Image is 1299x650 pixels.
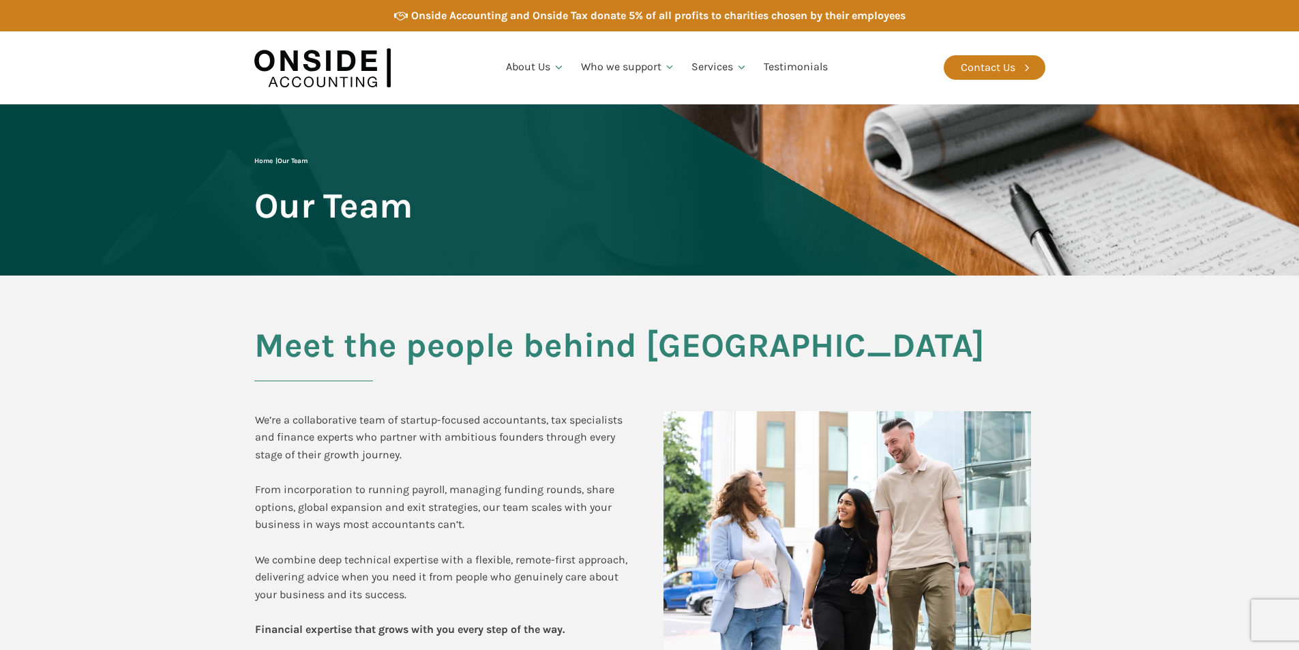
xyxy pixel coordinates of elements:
span: | [254,157,308,165]
img: Onside Accounting [254,42,391,94]
div: We’re a collaborative team of startup-focused accountants, tax specialists and finance experts wh... [255,411,636,638]
a: Services [683,44,756,91]
span: Our Team [278,157,308,165]
div: Contact Us [961,59,1015,76]
a: Home [254,157,273,165]
b: Financial expertise that grows with you every step of the way. [255,623,565,636]
div: Onside Accounting and Onside Tax donate 5% of all profits to charities chosen by their employees [411,7,906,25]
h2: Meet the people behind [GEOGRAPHIC_DATA] [254,327,1045,381]
a: Testimonials [756,44,836,91]
a: Who we support [573,44,684,91]
a: About Us [498,44,573,91]
span: Our Team [254,187,413,224]
a: Contact Us [944,55,1045,80]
